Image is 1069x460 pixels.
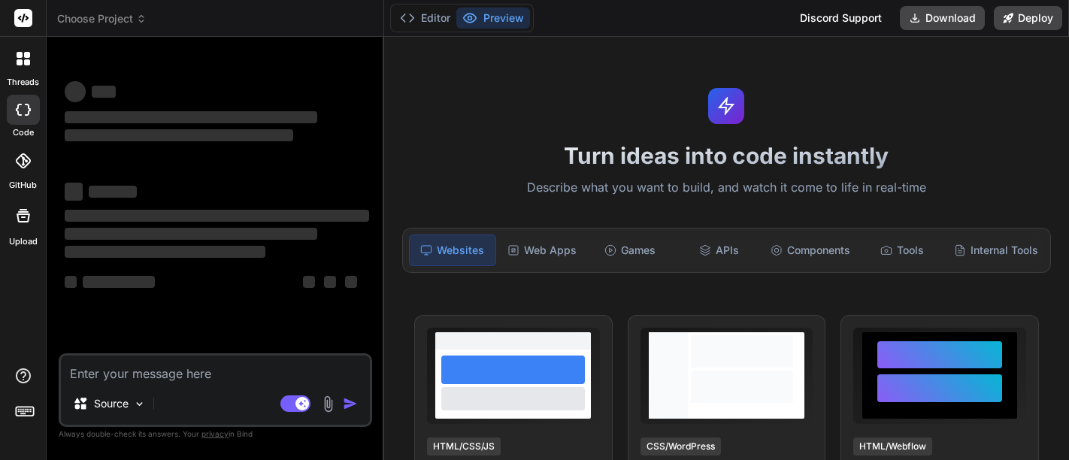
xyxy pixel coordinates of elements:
[9,179,37,192] label: GitHub
[765,235,856,266] div: Components
[92,86,116,98] span: ‌
[791,6,891,30] div: Discord Support
[65,246,265,258] span: ‌
[948,235,1044,266] div: Internal Tools
[13,126,34,139] label: code
[324,276,336,288] span: ‌
[900,6,985,30] button: Download
[83,276,155,288] span: ‌
[133,398,146,410] img: Pick Models
[409,235,496,266] div: Websites
[57,11,147,26] span: Choose Project
[994,6,1062,30] button: Deploy
[59,427,372,441] p: Always double-check its answers. Your in Bind
[859,235,945,266] div: Tools
[65,183,83,201] span: ‌
[9,235,38,248] label: Upload
[303,276,315,288] span: ‌
[65,129,293,141] span: ‌
[65,111,317,123] span: ‌
[65,81,86,102] span: ‌
[676,235,762,266] div: APIs
[393,178,1060,198] p: Describe what you want to build, and watch it come to life in real-time
[89,186,137,198] span: ‌
[587,235,673,266] div: Games
[427,437,501,455] div: HTML/CSS/JS
[456,8,530,29] button: Preview
[319,395,337,413] img: attachment
[94,396,129,411] p: Source
[65,276,77,288] span: ‌
[499,235,585,266] div: Web Apps
[343,396,358,411] img: icon
[7,76,39,89] label: threads
[345,276,357,288] span: ‌
[393,142,1060,169] h1: Turn ideas into code instantly
[65,228,317,240] span: ‌
[394,8,456,29] button: Editor
[201,429,229,438] span: privacy
[65,210,369,222] span: ‌
[640,437,721,455] div: CSS/WordPress
[853,437,932,455] div: HTML/Webflow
